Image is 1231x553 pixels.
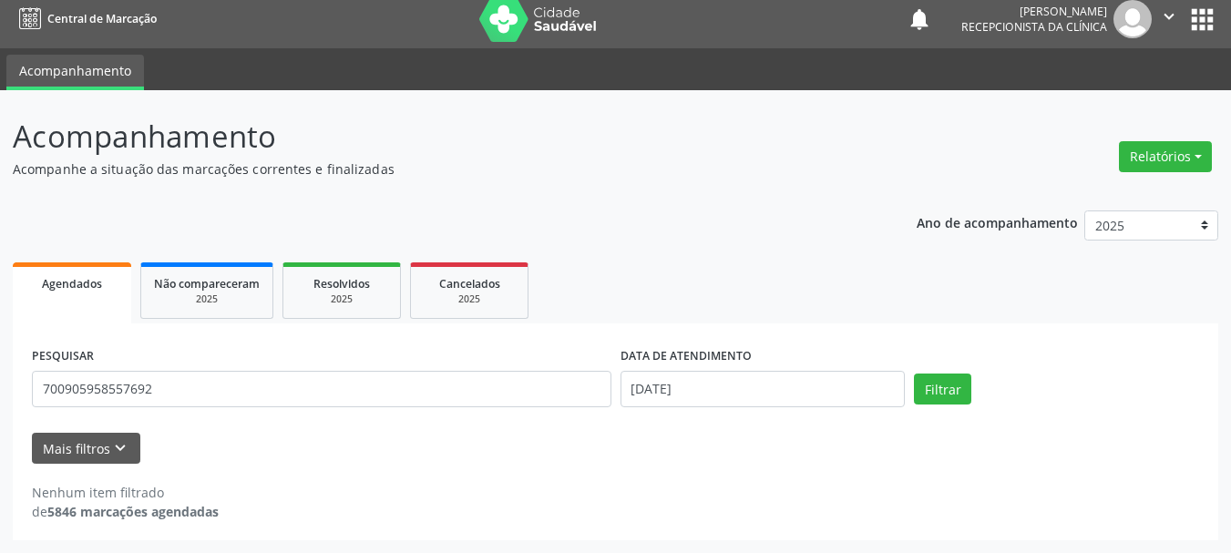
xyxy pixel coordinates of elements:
[47,503,219,520] strong: 5846 marcações agendadas
[13,114,857,159] p: Acompanhamento
[961,4,1107,19] div: [PERSON_NAME]
[1186,4,1218,36] button: apps
[110,438,130,458] i: keyboard_arrow_down
[907,6,932,32] button: notifications
[32,483,219,502] div: Nenhum item filtrado
[32,433,140,465] button: Mais filtroskeyboard_arrow_down
[439,276,500,292] span: Cancelados
[32,371,611,407] input: Nome, CNS
[42,276,102,292] span: Agendados
[296,292,387,306] div: 2025
[961,19,1107,35] span: Recepcionista da clínica
[154,276,260,292] span: Não compareceram
[154,292,260,306] div: 2025
[313,276,370,292] span: Resolvidos
[1159,6,1179,26] i: 
[914,374,971,405] button: Filtrar
[13,159,857,179] p: Acompanhe a situação das marcações correntes e finalizadas
[32,343,94,371] label: PESQUISAR
[621,343,752,371] label: DATA DE ATENDIMENTO
[621,371,906,407] input: Selecione um intervalo
[1119,141,1212,172] button: Relatórios
[32,502,219,521] div: de
[13,4,157,34] a: Central de Marcação
[917,210,1078,233] p: Ano de acompanhamento
[47,11,157,26] span: Central de Marcação
[424,292,515,306] div: 2025
[6,55,144,90] a: Acompanhamento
